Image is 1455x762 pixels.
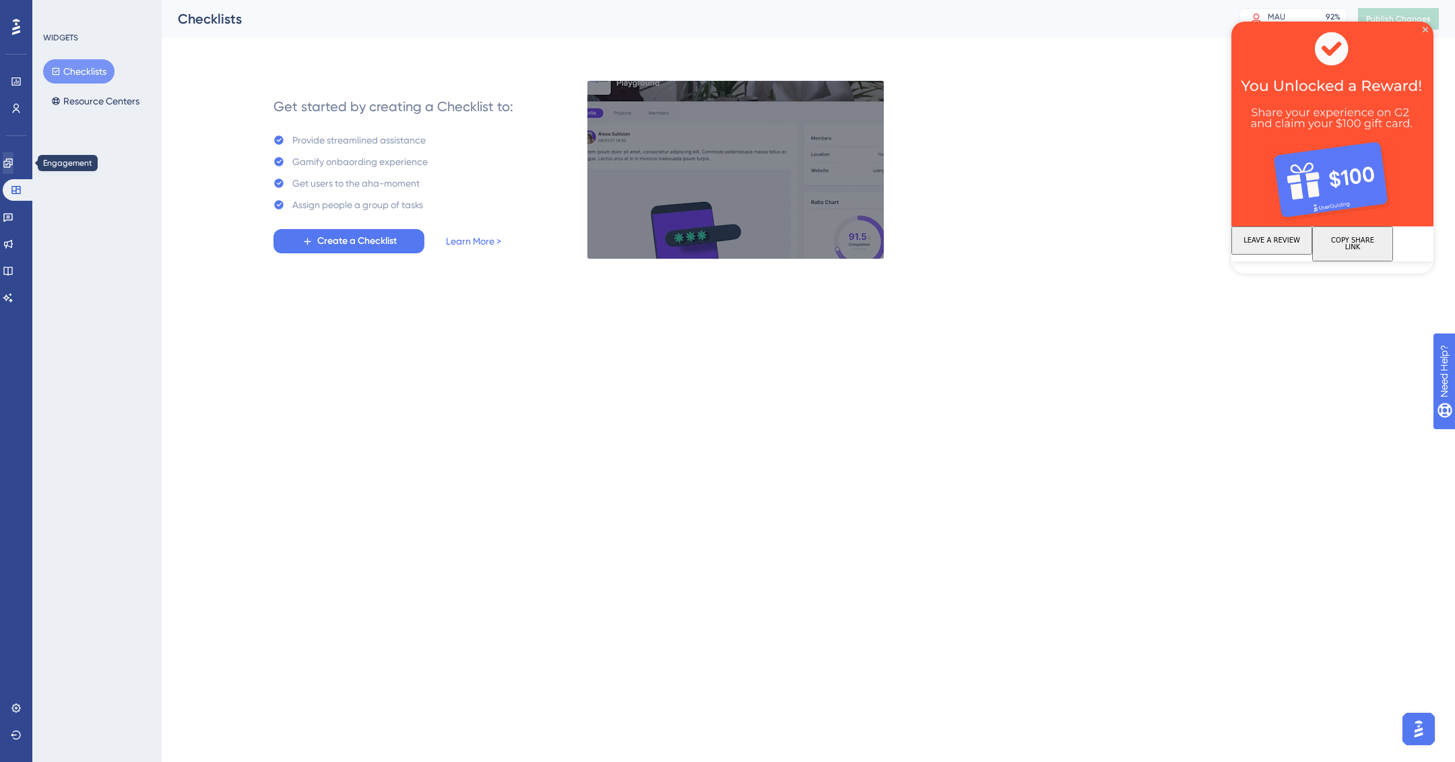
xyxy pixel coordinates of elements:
[292,154,428,170] div: Gamify onbaording experience
[292,197,423,213] div: Assign people a group of tasks
[178,9,1206,28] div: Checklists
[273,229,424,253] button: Create a Checklist
[587,80,884,259] img: e28e67207451d1beac2d0b01ddd05b56.gif
[273,97,513,116] div: Get started by creating a Checklist to:
[1366,13,1431,24] span: Publish Changes
[1326,11,1340,22] div: 92 %
[1398,709,1439,749] iframe: UserGuiding AI Assistant Launcher
[317,233,397,249] span: Create a Checklist
[81,205,162,240] button: COPY SHARE LINK
[1358,8,1439,30] button: Publish Changes
[1268,11,1285,22] div: MAU
[191,5,197,11] div: Close Preview
[292,175,420,191] div: Get users to the aha-moment
[446,233,501,249] a: Learn More >
[292,132,426,148] div: Provide streamlined assistance
[43,59,115,84] button: Checklists
[32,3,84,20] span: Need Help?
[43,89,148,113] button: Resource Centers
[43,32,78,43] div: WIDGETS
